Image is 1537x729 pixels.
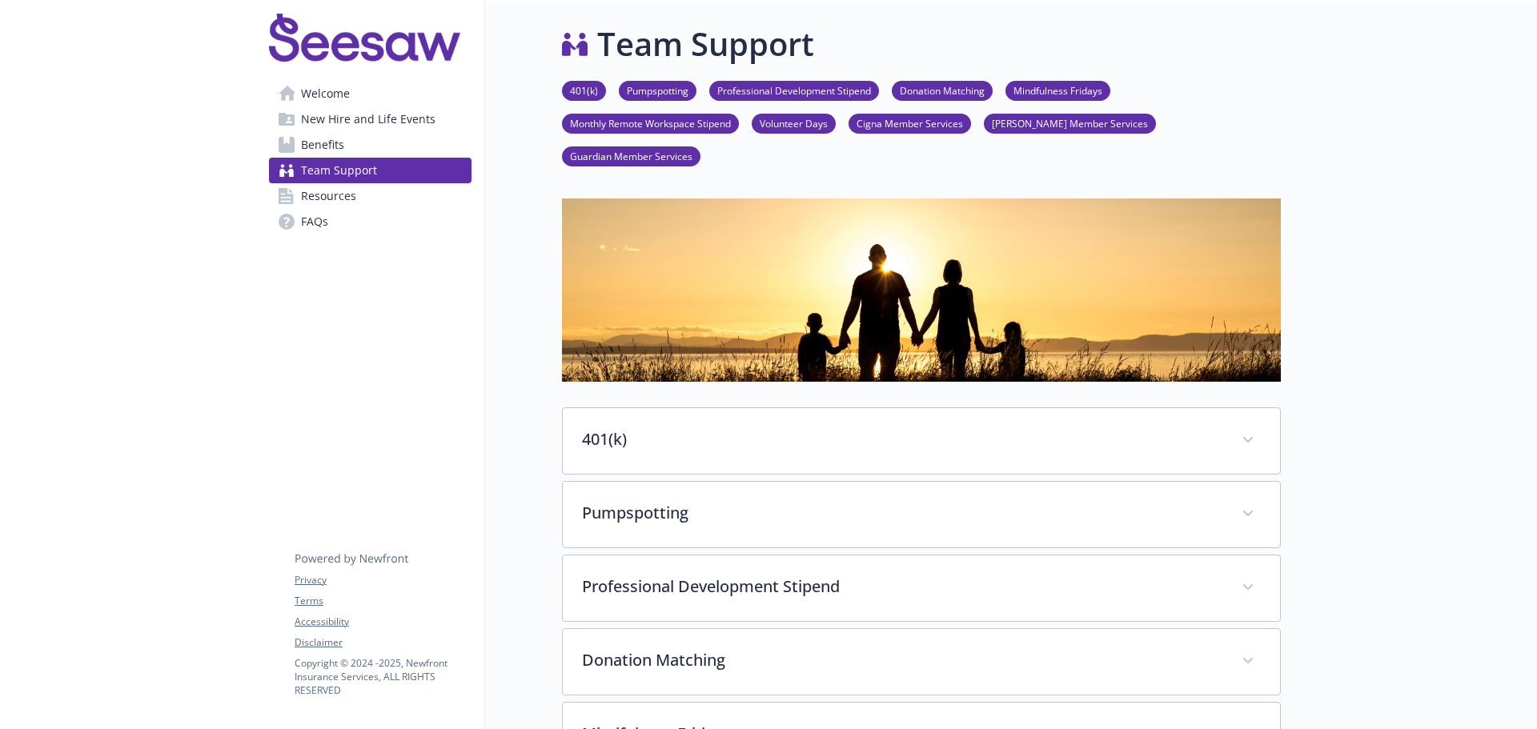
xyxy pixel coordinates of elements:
[269,183,472,209] a: Resources
[563,629,1280,695] div: Donation Matching
[269,132,472,158] a: Benefits
[582,501,1222,525] p: Pumpspotting
[892,82,993,98] a: Donation Matching
[582,427,1222,451] p: 401(k)
[563,555,1280,621] div: Professional Development Stipend
[752,115,836,130] a: Volunteer Days
[563,482,1280,547] div: Pumpspotting
[984,115,1156,130] a: [PERSON_NAME] Member Services
[301,132,344,158] span: Benefits
[562,198,1281,382] img: team support page banner
[269,81,472,106] a: Welcome
[582,575,1222,599] p: Professional Development Stipend
[295,573,471,587] a: Privacy
[709,82,879,98] a: Professional Development Stipend
[295,615,471,629] a: Accessibility
[301,209,328,234] span: FAQs
[582,648,1222,672] p: Donation Matching
[597,20,814,68] h1: Team Support
[1005,82,1110,98] a: Mindfulness Fridays
[301,81,350,106] span: Welcome
[562,148,700,163] a: Guardian Member Services
[563,408,1280,474] div: 401(k)
[269,158,472,183] a: Team Support
[269,106,472,132] a: New Hire and Life Events
[295,594,471,608] a: Terms
[295,635,471,650] a: Disclaimer
[269,209,472,234] a: FAQs
[301,106,435,132] span: New Hire and Life Events
[562,115,739,130] a: Monthly Remote Workspace Stipend
[301,183,356,209] span: Resources
[562,82,606,98] a: 401(k)
[619,82,696,98] a: Pumpspotting
[849,115,971,130] a: Cigna Member Services
[295,656,471,697] p: Copyright © 2024 - 2025 , Newfront Insurance Services, ALL RIGHTS RESERVED
[301,158,377,183] span: Team Support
